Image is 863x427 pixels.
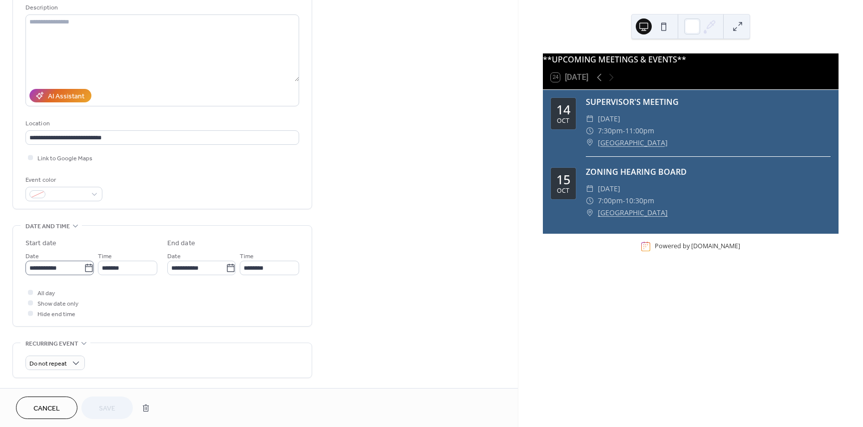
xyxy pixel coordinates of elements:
span: Cancel [33,404,60,414]
span: Show date only [37,299,78,309]
div: ​ [586,195,594,207]
div: ​ [586,183,594,195]
span: [DATE] [598,113,620,125]
span: Date [25,251,39,262]
div: ​ [586,137,594,149]
div: Location [25,118,297,129]
span: Recurring event [25,339,78,349]
span: [DATE] [598,183,620,195]
span: Date and time [25,221,70,232]
span: Do not repeat [29,358,67,370]
div: 14 [556,103,570,116]
a: [GEOGRAPHIC_DATA] [598,137,668,149]
span: - [623,195,625,207]
div: Oct [557,118,569,124]
button: AI Assistant [29,89,91,102]
div: Powered by [655,242,740,251]
span: Time [98,251,112,262]
div: AI Assistant [48,91,84,102]
span: Link to Google Maps [37,153,92,164]
span: 11:00pm [625,125,654,137]
span: 7:30pm [598,125,623,137]
span: 10:30pm [625,195,654,207]
div: ZONING HEARING BOARD [586,166,831,178]
div: SUPERVISOR'S MEETING [586,96,831,108]
span: Date [167,251,181,262]
span: Time [240,251,254,262]
div: ​ [586,113,594,125]
div: ​ [586,207,594,219]
div: End date [167,238,195,249]
div: Start date [25,238,56,249]
a: [DOMAIN_NAME] [691,242,740,251]
div: Oct [557,188,569,194]
span: Hide end time [37,309,75,320]
div: Description [25,2,297,13]
div: ​ [586,125,594,137]
span: - [623,125,625,137]
button: Cancel [16,397,77,419]
span: 7:00pm [598,195,623,207]
div: **UPCOMING MEETINGS & EVENTS** [543,53,839,65]
div: 15 [556,173,570,186]
a: [GEOGRAPHIC_DATA] [598,207,668,219]
span: All day [37,288,55,299]
div: Event color [25,175,100,185]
